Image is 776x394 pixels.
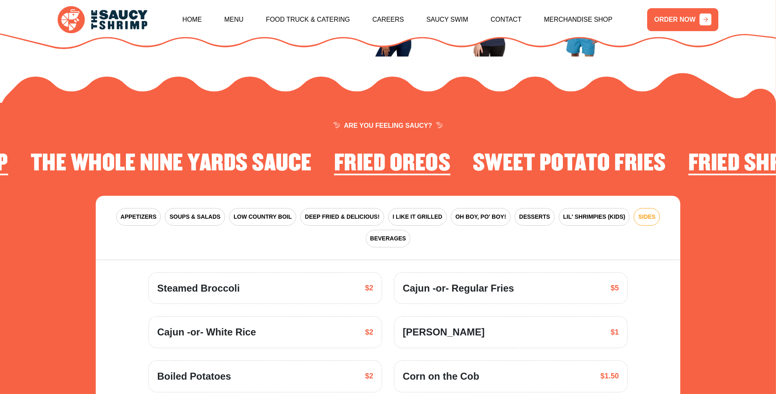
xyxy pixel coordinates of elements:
h2: The Whole Nine Yards Sauce [31,151,312,176]
button: SIDES [634,208,660,226]
a: Food Truck & Catering [266,2,350,37]
span: OH BOY, PO' BOY! [455,213,506,221]
button: BEVERAGES [366,230,411,247]
button: DESSERTS [515,208,554,226]
button: APPETIZERS [116,208,161,226]
span: Boiled Potatoes [157,369,231,384]
span: APPETIZERS [121,213,157,221]
span: $1.50 [601,371,619,382]
img: logo [58,6,147,33]
button: LIL' SHRIMPIES (KIDS) [559,208,630,226]
span: SOUPS & SALADS [169,213,220,221]
li: 4 of 4 [473,151,666,179]
span: $2 [365,283,373,294]
button: SOUPS & SALADS [165,208,225,226]
a: Contact [490,2,522,37]
button: LOW COUNTRY BOIL [229,208,296,226]
span: Cajun -or- Regular Fries [403,281,514,296]
h2: Fried Oreos [334,151,451,176]
span: LOW COUNTRY BOIL [234,213,292,221]
a: Saucy Swim [426,2,468,37]
span: DESSERTS [519,213,550,221]
span: ARE YOU FEELING SAUCY? [333,122,443,129]
span: [PERSON_NAME] [403,325,484,340]
h2: Sweet Potato Fries [473,151,666,176]
span: BEVERAGES [370,234,406,243]
li: 2 of 4 [31,151,312,179]
span: $1 [611,327,619,338]
button: I LIKE IT GRILLED [388,208,447,226]
span: $2 [365,371,373,382]
span: SIDES [638,213,655,221]
span: I LIKE IT GRILLED [393,213,442,221]
span: Steamed Broccoli [157,281,240,296]
span: $5 [611,283,619,294]
span: Corn on the Cob [403,369,479,384]
a: Menu [224,2,243,37]
span: $2 [365,327,373,338]
a: ORDER NOW [647,8,718,31]
button: DEEP FRIED & DELICIOUS! [300,208,384,226]
span: LIL' SHRIMPIES (KIDS) [563,213,625,221]
span: DEEP FRIED & DELICIOUS! [305,213,380,221]
a: Home [182,2,202,37]
button: OH BOY, PO' BOY! [451,208,511,226]
a: Merchandise Shop [544,2,612,37]
span: Cajun -or- White Rice [157,325,256,340]
li: 3 of 4 [334,151,451,179]
a: Careers [372,2,404,37]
